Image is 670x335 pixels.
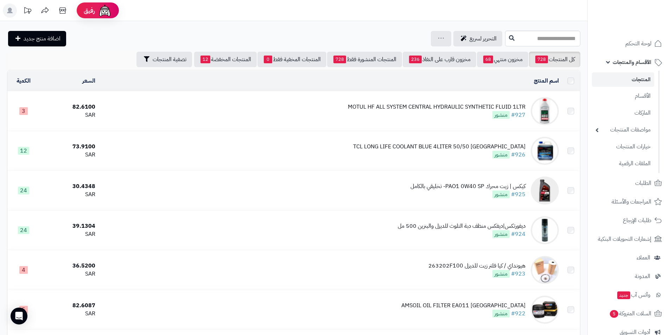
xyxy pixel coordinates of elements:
div: 30.4348 [43,182,95,191]
div: MOTUL HF ALL SYSTEM CENTRAL HYDRAULIC SYNTHETIC FLUID 1LTR [348,103,525,111]
a: الطلبات [592,175,666,192]
div: هيونداي / كيا فلتر زيت للديزل 263202F100 [428,262,525,270]
span: اضافة منتج جديد [24,34,60,43]
a: اضافة منتج جديد [8,31,66,46]
button: تصفية المنتجات [136,52,192,67]
div: SAR [43,270,95,278]
span: العملاء [637,253,650,263]
img: كيكس | زيت محرك PAO1 0W40 SP- تخليقي بالكامل [531,176,559,205]
div: SAR [43,111,95,119]
img: ai-face.png [98,4,112,18]
span: 68 [483,56,493,63]
a: التحرير لسريع [453,31,502,46]
span: 12 [18,147,29,155]
span: منشور [492,191,510,198]
a: #922 [511,309,525,318]
span: 24 [18,187,29,194]
a: اسم المنتج [534,77,559,85]
a: طلبات الإرجاع [592,212,666,229]
a: #924 [511,230,525,238]
a: مخزون قارب على النفاذ236 [403,52,476,67]
a: مخزون منتهي68 [477,52,528,67]
span: المراجعات والأسئلة [612,197,651,207]
a: #925 [511,190,525,199]
div: 36.5200 [43,262,95,270]
img: AMSOIL OIL FILTER EA011 USA [531,296,559,324]
a: وآتس آبجديد [592,286,666,303]
div: Open Intercom Messenger [11,308,27,324]
span: 0 [264,56,272,63]
span: لوحة التحكم [625,39,651,49]
div: SAR [43,230,95,238]
a: المنتجات المنشورة فقط728 [327,52,402,67]
div: 73.9100 [43,143,95,151]
a: المنتجات المخفية فقط0 [257,52,326,67]
span: وآتس آب [617,290,650,300]
a: المدونة [592,268,666,285]
div: ديفورتكس|ديفكس منظف دبة التلوث للديزل والبنزين 500 مل [398,222,525,230]
span: طلبات الإرجاع [623,215,651,225]
a: الكمية [17,77,31,85]
span: الطلبات [635,178,651,188]
div: 82.6100 [43,103,95,111]
a: المراجعات والأسئلة [592,193,666,210]
div: 39.1304 [43,222,95,230]
a: الأقسام [592,89,654,104]
img: MOTUL HF ALL SYSTEM CENTRAL HYDRAULIC SYNTHETIC FLUID 1LTR [531,97,559,125]
img: هيونداي / كيا فلتر زيت للديزل 263202F100 [531,256,559,284]
span: منشور [492,270,510,278]
a: المنتجات [592,72,654,87]
span: منشور [492,151,510,159]
div: كيكس | زيت محرك PAO1 0W40 SP- تخليقي بالكامل [410,182,525,191]
a: #927 [511,111,525,119]
a: الملفات الرقمية [592,156,654,171]
a: تحديثات المنصة [19,4,36,19]
span: منشور [492,230,510,238]
a: #923 [511,270,525,278]
span: جديد [617,291,630,299]
img: TCL LONG LIFE COOLANT BLUE 4LITER 50/50 JAPAN [531,137,559,165]
span: 12 [200,56,210,63]
span: 728 [535,56,548,63]
div: SAR [43,310,95,318]
span: إشعارات التحويلات البنكية [598,234,651,244]
a: إشعارات التحويلات البنكية [592,231,666,247]
span: 236 [409,56,422,63]
a: المنتجات المخفضة12 [194,52,257,67]
span: 5 [610,310,618,318]
div: AMSOIL OIL FILTER EA011 [GEOGRAPHIC_DATA] [401,302,525,310]
span: المدونة [635,271,650,281]
div: SAR [43,151,95,159]
span: تصفية المنتجات [153,55,186,64]
span: 24 [18,226,29,234]
span: السلات المتروكة [609,309,651,318]
a: العملاء [592,249,666,266]
div: TCL LONG LIFE COOLANT BLUE 4LITER 50/50 [GEOGRAPHIC_DATA] [353,143,525,151]
a: لوحة التحكم [592,35,666,52]
a: مواصفات المنتجات [592,122,654,137]
a: السلات المتروكة5 [592,305,666,322]
div: SAR [43,191,95,199]
span: منشور [492,310,510,317]
span: 5 [19,306,28,314]
span: التحرير لسريع [470,34,497,43]
span: 4 [19,266,28,274]
span: 3 [19,107,28,115]
span: منشور [492,111,510,119]
span: 728 [333,56,346,63]
a: كل المنتجات728 [529,52,580,67]
span: رفيق [84,6,95,15]
span: الأقسام والمنتجات [613,57,651,67]
a: السعر [82,77,95,85]
img: ديفورتكس|ديفكس منظف دبة التلوث للديزل والبنزين 500 مل [531,216,559,244]
div: 82.6087 [43,302,95,310]
a: الماركات [592,105,654,121]
a: خيارات المنتجات [592,139,654,154]
a: #926 [511,150,525,159]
